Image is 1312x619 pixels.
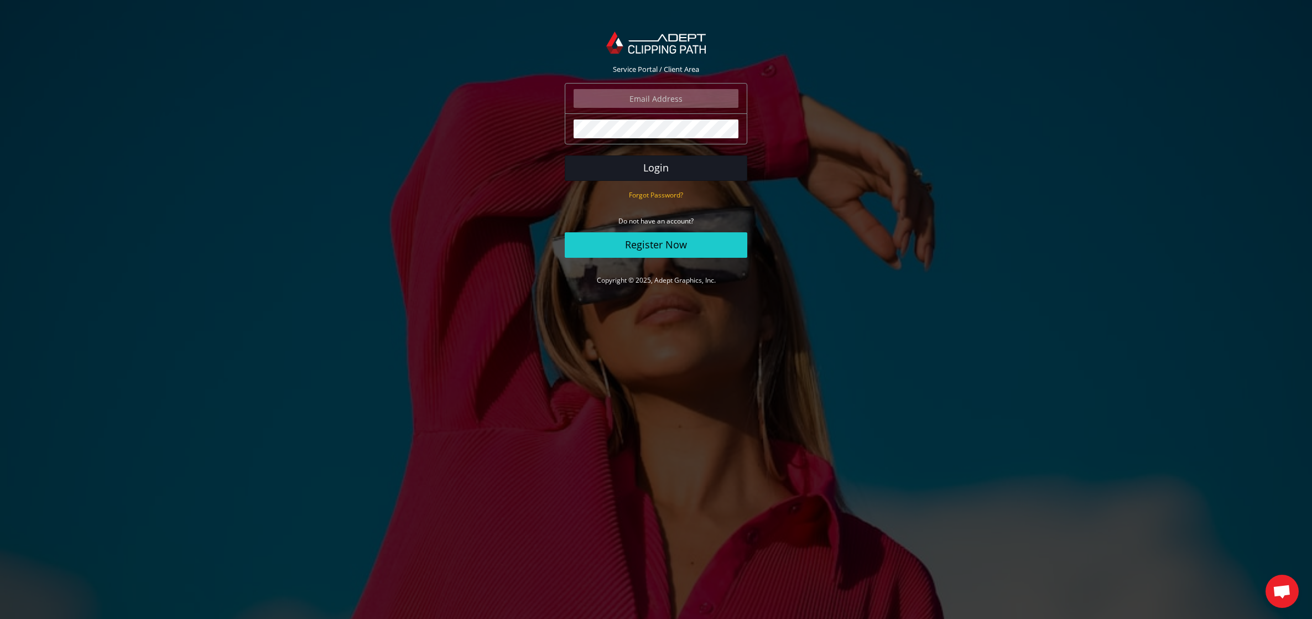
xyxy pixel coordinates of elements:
a: Copyright © 2025, Adept Graphics, Inc. [597,275,716,285]
button: Login [565,155,747,181]
a: Forgot Password? [629,190,683,200]
a: Register Now [565,232,747,258]
div: Open chat [1266,575,1299,608]
img: Adept Graphics [606,32,705,54]
span: Service Portal / Client Area [613,64,699,74]
input: Email Address [574,89,738,108]
small: Do not have an account? [618,216,694,226]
